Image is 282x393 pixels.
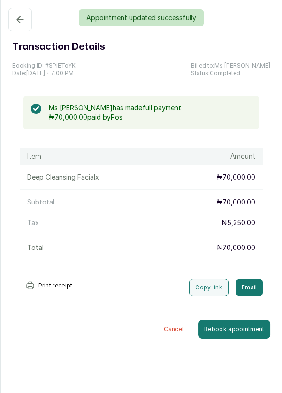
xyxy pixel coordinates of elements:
p: Subtotal [27,197,54,207]
p: Tax [27,218,39,227]
p: ₦70,000.00 [217,197,255,207]
h1: Item [27,152,41,161]
p: Ms [PERSON_NAME] has made full payment [49,103,252,113]
p: ₦70,000.00 [217,243,255,252]
p: ₦70,000.00 paid by Pos [49,113,252,122]
button: Email [236,279,263,296]
p: Status: Completed [191,69,270,77]
button: Cancel [149,320,198,339]
p: Total [27,243,44,252]
p: Deep Cleansing Facial x [27,173,99,182]
p: Date: [DATE] ・ 7:00 PM [12,69,76,77]
p: Appointment updated successfully [86,13,196,23]
p: Billed to: Ms [PERSON_NAME] [191,62,270,69]
button: Rebook appointment [198,320,270,339]
h1: Transaction Details [12,39,105,54]
p: Booking ID: # SPiEToYK [12,62,76,69]
button: Print receipt [20,276,78,295]
p: ₦5,250.00 [221,218,255,227]
button: Copy link [189,279,229,296]
h1: Amount [230,152,255,161]
p: ₦70,000.00 [217,173,255,182]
